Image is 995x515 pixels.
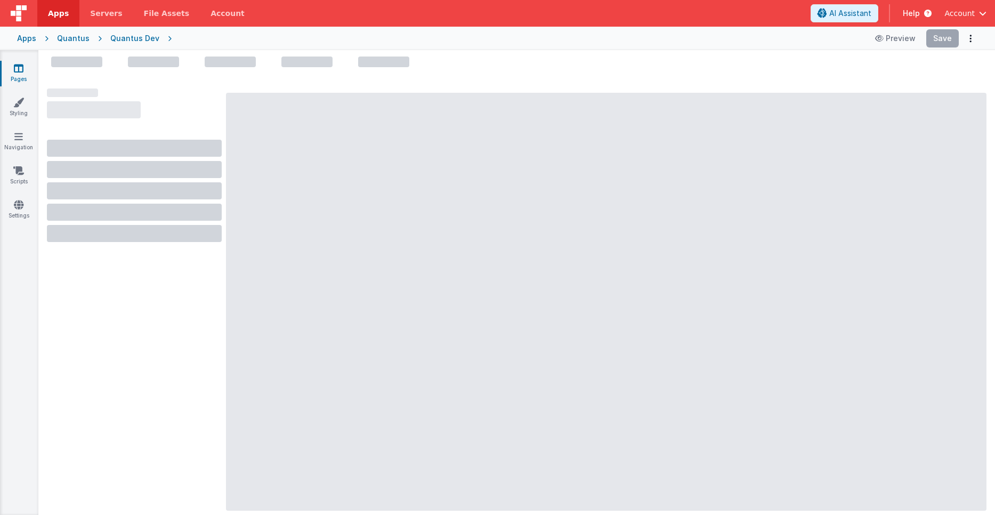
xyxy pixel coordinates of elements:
button: Options [963,31,978,46]
button: Save [926,29,959,47]
button: Preview [869,30,922,47]
span: File Assets [144,8,190,19]
span: Help [903,8,920,19]
span: Apps [48,8,69,19]
div: Quantus Dev [110,33,159,44]
span: AI Assistant [829,8,871,19]
span: Servers [90,8,122,19]
div: Quantus [57,33,90,44]
span: Account [944,8,975,19]
button: Account [944,8,986,19]
div: Apps [17,33,36,44]
button: AI Assistant [811,4,878,22]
